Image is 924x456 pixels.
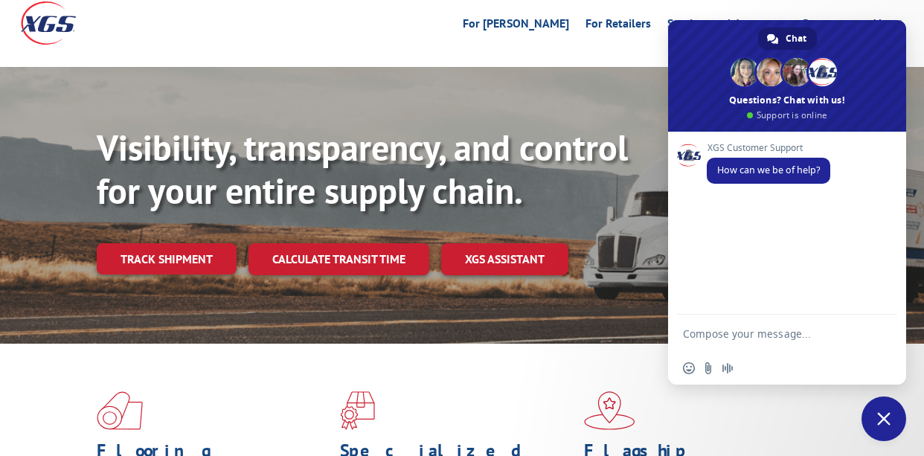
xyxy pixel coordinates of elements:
span: How can we be of help? [717,164,820,176]
a: About [871,18,903,34]
div: Close chat [862,396,906,441]
a: XGS ASSISTANT [441,243,568,275]
img: xgs-icon-flagship-distribution-model-red [584,391,635,430]
span: XGS Customer Support [707,143,830,153]
a: Resources [803,18,855,34]
span: Insert an emoji [683,362,695,374]
img: xgs-icon-total-supply-chain-intelligence-red [97,391,143,430]
a: Calculate transit time [248,243,429,275]
a: Track shipment [97,243,237,274]
a: For Retailers [585,18,651,34]
a: Services [667,18,709,34]
span: Send a file [702,362,714,374]
img: xgs-icon-focused-on-flooring-red [340,391,375,430]
a: Advantages [725,18,786,34]
span: Audio message [722,362,734,374]
textarea: Compose your message... [683,327,859,341]
b: Visibility, transparency, and control for your entire supply chain. [97,124,628,213]
div: Chat [758,28,817,50]
a: For [PERSON_NAME] [463,18,569,34]
span: Chat [786,28,806,50]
